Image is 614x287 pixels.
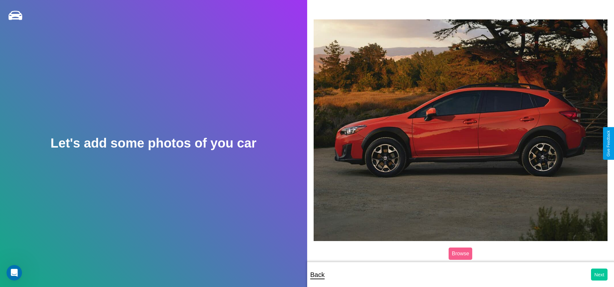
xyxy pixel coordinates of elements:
img: posted [314,19,608,241]
button: Next [591,269,608,281]
p: Back [310,269,325,281]
div: Give Feedback [606,130,611,157]
h2: Let's add some photos of you car [50,136,256,150]
iframe: Intercom live chat [6,265,22,281]
label: Browse [449,248,472,260]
